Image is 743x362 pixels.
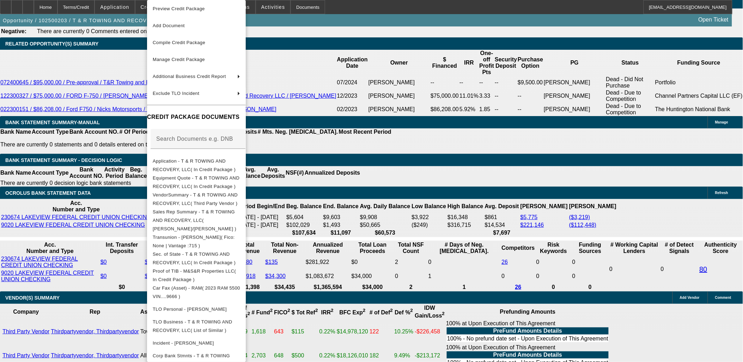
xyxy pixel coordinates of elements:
[153,340,214,346] span: Incident - [PERSON_NAME]
[147,208,246,233] button: Sales Rep Summary - T & R TOWING AND RECOVERY, LLC( Gaizutis, Lucas/Zallik, Asher )
[147,318,246,335] button: TLO Business - T & R TOWING AND RECOVERY, LLC( List of Similar )
[153,285,240,299] span: Car Fax (Asset) - RAM( 2023 RAM 5500 VIN....9666 )
[153,158,236,172] span: Application - T & R TOWING AND RECOVERY, LLC( In Credit Package )
[147,157,246,174] button: Application - T & R TOWING AND RECOVERY, LLC( In Credit Package )
[153,91,199,96] span: Exclude TLO Incident
[153,319,232,333] span: TLO Business - T & R TOWING AND RECOVERY, LLC( List of Similar )
[153,40,205,45] span: Compile Credit Package
[153,57,205,62] span: Manage Credit Package
[147,335,246,352] button: Incident - Dean, Roger
[153,6,205,11] span: Preview Credit Package
[147,284,246,301] button: Car Fax (Asset) - RAM( 2023 RAM 5500 VIN....9666 )
[147,267,246,284] button: Proof of TIB - M&S&R Properties LLC( In Credit Package )
[147,113,246,121] h4: CREDIT PACKAGE DOCUMENTS
[153,252,236,265] span: Sec. of State - T & R TOWING AND RECOVERY, LLC( In Credit Package )
[147,174,246,191] button: Equipment Quote - T & R TOWING AND RECOVERY, LLC( In Credit Package )
[147,233,246,250] button: Transunion - Dean, Roger( Fico: None | Vantage :715 )
[147,301,246,318] button: TLO Personal - Dean, Roger
[153,307,227,312] span: TLO Personal - [PERSON_NAME]
[147,250,246,267] button: Sec. of State - T & R TOWING AND RECOVERY, LLC( In Credit Package )
[153,235,235,248] span: Transunion - [PERSON_NAME]( Fico: None | Vantage :715 )
[147,191,246,208] button: VendorSummary - T & R TOWING AND RECOVERY, LLC( Third Party Vendor )
[153,175,239,189] span: Equipment Quote - T & R TOWING AND RECOVERY, LLC( In Credit Package )
[156,136,233,142] mat-label: Search Documents e.g. DNB
[153,23,185,28] span: Add Document
[153,209,236,231] span: Sales Rep Summary - T & R TOWING AND RECOVERY, LLC( [PERSON_NAME]/[PERSON_NAME] )
[153,192,238,206] span: VendorSummary - T & R TOWING AND RECOVERY, LLC( Third Party Vendor )
[153,74,226,79] span: Additional Business Credit Report
[153,269,236,282] span: Proof of TIB - M&S&R Properties LLC( In Credit Package )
